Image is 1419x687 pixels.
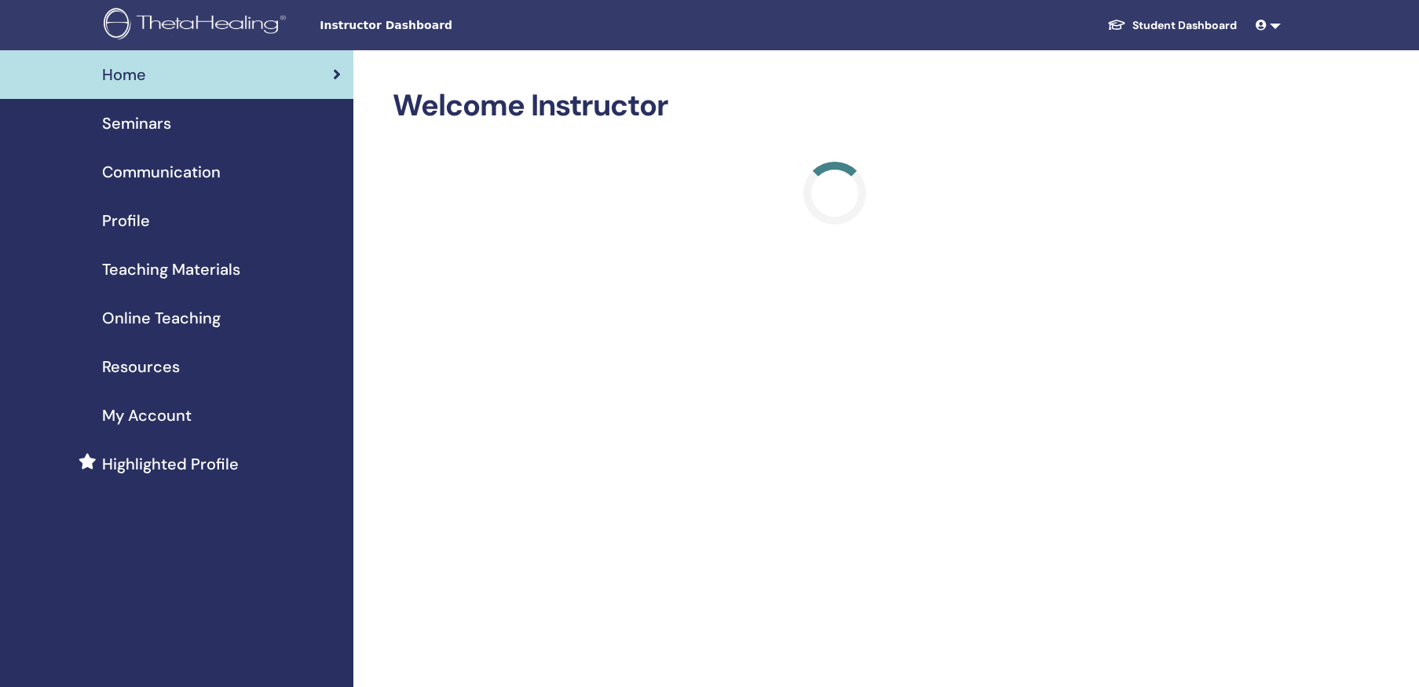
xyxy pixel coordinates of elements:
span: Profile [102,209,150,232]
span: Communication [102,160,221,184]
img: logo.png [104,8,291,43]
span: My Account [102,404,192,427]
span: Home [102,63,146,86]
h2: Welcome Instructor [393,88,1276,124]
span: Highlighted Profile [102,452,239,476]
span: Resources [102,355,180,378]
span: Instructor Dashboard [320,17,555,34]
span: Online Teaching [102,306,221,330]
span: Teaching Materials [102,258,240,281]
span: Seminars [102,111,171,135]
img: graduation-cap-white.svg [1107,18,1126,31]
a: Student Dashboard [1095,11,1249,40]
